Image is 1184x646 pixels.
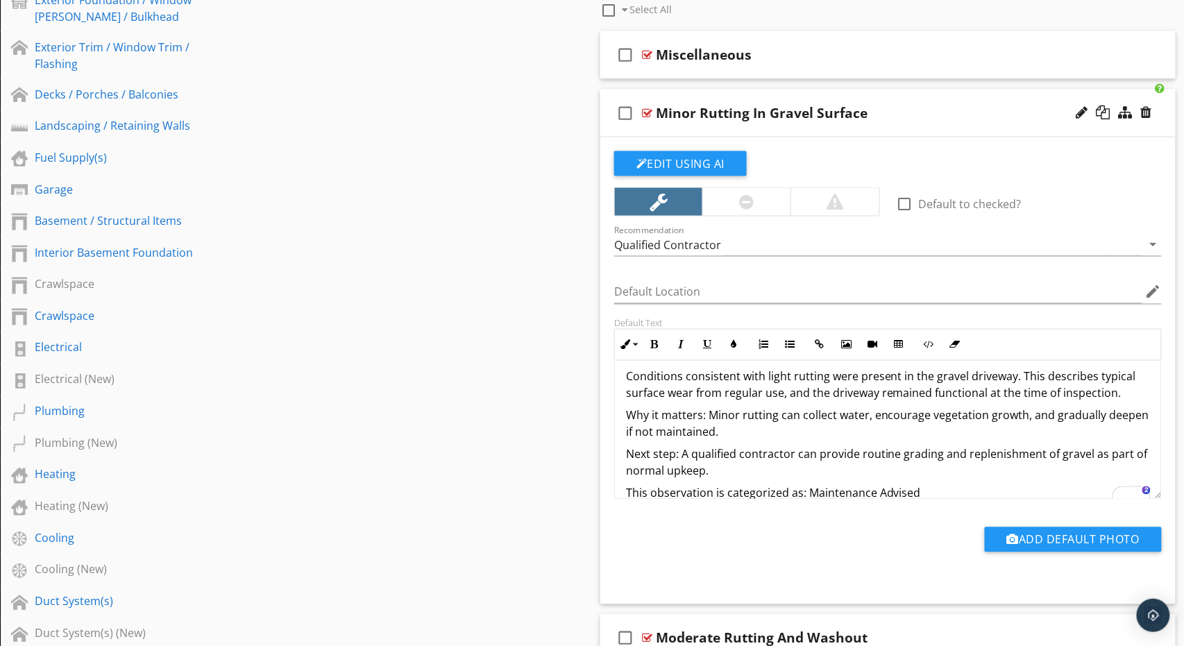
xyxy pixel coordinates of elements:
[35,86,230,103] div: Decks / Porches / Balconies
[614,281,1142,304] input: Default Location
[668,332,694,358] button: Italic (⌘I)
[35,39,230,72] div: Exterior Trim / Window Trim / Flashing
[35,339,230,356] div: Electrical
[942,332,968,358] button: Clear Formatting
[915,332,942,358] button: Code View
[35,181,230,198] div: Garage
[626,368,1150,402] p: Conditions consistent with light rutting were present in the gravel driveway. This describes typi...
[629,3,672,16] span: Select All
[35,498,230,515] div: Heating (New)
[614,151,747,176] button: Edit Using AI
[919,197,1022,211] label: Default to checked?
[615,332,641,358] button: Inline Style
[626,407,1150,441] p: Why it matters: Minor rutting can collect water, encourage vegetation growth, and gradually deepe...
[806,332,833,358] button: Insert Link (⌘K)
[1137,599,1170,632] div: Open Intercom Messenger
[35,244,230,261] div: Interior Basement Foundation
[614,239,721,251] div: Qualified Contractor
[35,403,230,420] div: Plumbing
[35,308,230,325] div: Crawlspace
[614,318,1162,329] div: Default Text
[656,105,868,121] div: Minor Rutting In Gravel Surface
[859,332,886,358] button: Insert Video
[626,485,1150,502] p: This observation is categorized as: Maintenance Advised
[656,46,752,63] div: Miscellaneous
[35,561,230,578] div: Cooling (New)
[35,149,230,166] div: Fuel Supply(s)
[720,332,747,358] button: Colors
[35,625,230,642] div: Duct System(s) (New)
[614,38,636,71] i: check_box_outline_blank
[886,332,912,358] button: Insert Table
[626,446,1150,479] p: Next step: A qualified contractor can provide routine grading and replenishment of gravel as part...
[35,117,230,134] div: Landscaping / Retaining Walls
[35,593,230,610] div: Duct System(s)
[35,371,230,388] div: Electrical (New)
[35,212,230,229] div: Basement / Structural Items
[750,332,777,358] button: Ordered List
[35,435,230,452] div: Plumbing (New)
[614,96,636,130] i: check_box_outline_blank
[833,332,859,358] button: Insert Image (⌘P)
[1145,284,1162,300] i: edit
[1145,236,1162,253] i: arrow_drop_down
[694,332,720,358] button: Underline (⌘U)
[615,352,1161,518] div: To enrich screen reader interactions, please activate Accessibility in Grammarly extension settings
[35,276,230,293] div: Crawlspace
[641,332,668,358] button: Bold (⌘B)
[35,530,230,547] div: Cooling
[35,466,230,483] div: Heating
[985,527,1162,552] button: Add Default Photo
